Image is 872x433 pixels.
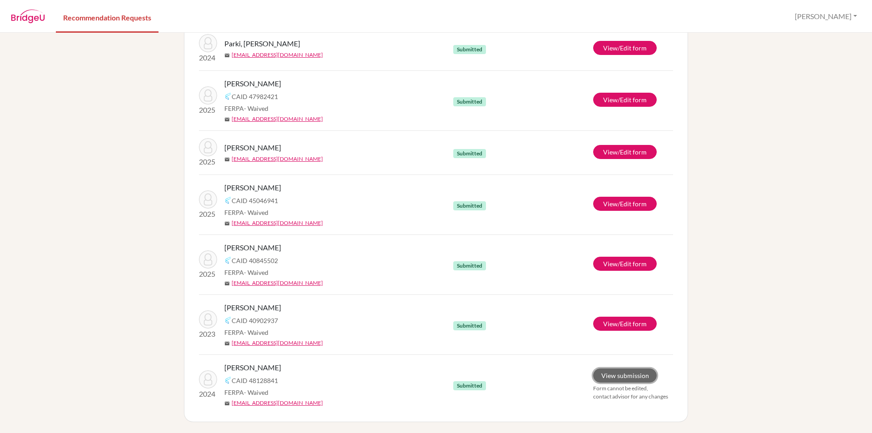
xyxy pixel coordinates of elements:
[244,269,268,276] span: - Waived
[232,115,323,123] a: [EMAIL_ADDRESS][DOMAIN_NAME]
[453,97,486,106] span: Submitted
[593,384,673,401] p: Form cannot be edited, contact advisor for any changes
[224,257,232,264] img: Common App logo
[453,149,486,158] span: Submitted
[199,370,217,388] img: Poudel, Prabesh
[244,105,268,112] span: - Waived
[224,401,230,406] span: mail
[224,221,230,226] span: mail
[224,242,281,253] span: [PERSON_NAME]
[593,145,657,159] a: View/Edit form
[224,281,230,286] span: mail
[593,257,657,271] a: View/Edit form
[224,142,281,153] span: [PERSON_NAME]
[224,302,281,313] span: [PERSON_NAME]
[224,317,232,324] img: Common App logo
[453,381,486,390] span: Submitted
[224,341,230,346] span: mail
[56,1,159,33] a: Recommendation Requests
[199,269,217,279] p: 2025
[453,201,486,210] span: Submitted
[224,53,230,58] span: mail
[232,51,323,59] a: [EMAIL_ADDRESS][DOMAIN_NAME]
[199,250,217,269] img: Satyal, Shabdi
[232,399,323,407] a: [EMAIL_ADDRESS][DOMAIN_NAME]
[593,368,657,383] a: View submission
[224,93,232,100] img: Common App logo
[244,328,268,336] span: - Waived
[224,117,230,122] span: mail
[224,362,281,373] span: [PERSON_NAME]
[453,45,486,54] span: Submitted
[593,317,657,331] a: View/Edit form
[224,268,268,277] span: FERPA
[199,34,217,52] img: Parki, Sangita
[232,256,278,265] span: CAID 40845502
[791,8,861,25] button: [PERSON_NAME]
[199,310,217,328] img: Rawal, Devaki
[224,208,268,217] span: FERPA
[224,388,268,397] span: FERPA
[224,38,300,49] span: Parki, [PERSON_NAME]
[199,105,217,115] p: 2025
[224,197,232,204] img: Common App logo
[232,155,323,163] a: [EMAIL_ADDRESS][DOMAIN_NAME]
[232,219,323,227] a: [EMAIL_ADDRESS][DOMAIN_NAME]
[11,10,45,23] img: BridgeU logo
[232,376,278,385] span: CAID 48128841
[199,190,217,209] img: Acharya, Samir
[593,93,657,107] a: View/Edit form
[199,156,217,167] p: 2025
[453,261,486,270] span: Submitted
[224,104,268,113] span: FERPA
[593,197,657,211] a: View/Edit form
[224,182,281,193] span: [PERSON_NAME]
[199,388,217,399] p: 2024
[199,86,217,105] img: Raut, Teju
[232,196,278,205] span: CAID 45046941
[453,321,486,330] span: Submitted
[199,209,217,219] p: 2025
[199,138,217,156] img: Bhusal, Swastik
[224,328,268,337] span: FERPA
[232,339,323,347] a: [EMAIL_ADDRESS][DOMAIN_NAME]
[199,52,217,63] p: 2024
[224,157,230,162] span: mail
[199,328,217,339] p: 2023
[244,388,268,396] span: - Waived
[224,78,281,89] span: [PERSON_NAME]
[244,209,268,216] span: - Waived
[232,92,278,101] span: CAID 47982421
[593,41,657,55] a: View/Edit form
[224,377,232,384] img: Common App logo
[232,316,278,325] span: CAID 40902937
[232,279,323,287] a: [EMAIL_ADDRESS][DOMAIN_NAME]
